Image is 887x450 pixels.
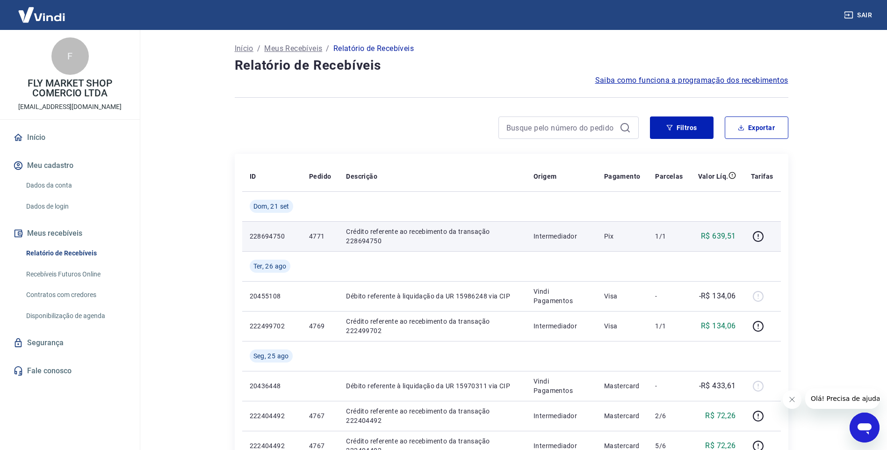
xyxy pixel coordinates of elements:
input: Busque pelo número do pedido [506,121,616,135]
p: Mastercard [604,411,641,421]
p: FLY MARKET SHOP COMERCIO LTDA [7,79,132,98]
p: 4771 [309,232,331,241]
p: Origem [534,172,556,181]
p: R$ 134,06 [701,320,736,332]
iframe: Mensagem da empresa [805,388,880,409]
p: Débito referente à liquidação da UR 15970311 via CIP [346,381,519,391]
p: Intermediador [534,321,589,331]
a: Recebíveis Futuros Online [22,265,129,284]
button: Sair [842,7,876,24]
p: Intermediador [534,411,589,421]
p: Visa [604,291,641,301]
h4: Relatório de Recebíveis [235,56,788,75]
a: Segurança [11,333,129,353]
p: Relatório de Recebíveis [333,43,414,54]
p: Débito referente à liquidação da UR 15986248 via CIP [346,291,519,301]
span: Olá! Precisa de ajuda? [6,7,79,14]
p: 4767 [309,411,331,421]
p: / [257,43,260,54]
a: Meus Recebíveis [264,43,322,54]
div: F [51,37,89,75]
p: 1/1 [655,321,683,331]
p: Valor Líq. [698,172,728,181]
p: -R$ 134,06 [699,290,736,302]
a: Dados da conta [22,176,129,195]
a: Início [11,127,129,148]
button: Meu cadastro [11,155,129,176]
p: - [655,381,683,391]
p: 20455108 [250,291,294,301]
p: Vindi Pagamentos [534,377,589,395]
p: 2/6 [655,411,683,421]
p: R$ 639,51 [701,231,736,242]
img: Vindi [11,0,72,29]
p: R$ 72,26 [705,410,736,421]
p: Mastercard [604,381,641,391]
p: 228694750 [250,232,294,241]
span: Seg, 25 ago [253,351,289,361]
p: Parcelas [655,172,683,181]
p: ID [250,172,256,181]
button: Meus recebíveis [11,223,129,244]
p: 222404492 [250,411,294,421]
p: 222499702 [250,321,294,331]
p: Descrição [346,172,377,181]
span: Ter, 26 ago [253,261,287,271]
a: Início [235,43,253,54]
p: Visa [604,321,641,331]
p: Crédito referente ao recebimento da transação 228694750 [346,227,519,246]
a: Fale conosco [11,361,129,381]
p: Pix [604,232,641,241]
iframe: Botão para abrir a janela de mensagens [850,413,880,443]
p: Pagamento [604,172,641,181]
a: Dados de login [22,197,129,216]
span: Dom, 21 set [253,202,289,211]
button: Filtros [650,116,714,139]
p: Pedido [309,172,331,181]
button: Exportar [725,116,788,139]
p: 4769 [309,321,331,331]
p: Tarifas [751,172,773,181]
a: Contratos com credores [22,285,129,305]
a: Relatório de Recebíveis [22,244,129,263]
p: Vindi Pagamentos [534,287,589,305]
iframe: Fechar mensagem [783,390,801,409]
p: [EMAIL_ADDRESS][DOMAIN_NAME] [18,102,122,112]
p: -R$ 433,61 [699,380,736,392]
p: Intermediador [534,232,589,241]
a: Saiba como funciona a programação dos recebimentos [595,75,788,86]
p: - [655,291,683,301]
p: 1/1 [655,232,683,241]
p: Crédito referente ao recebimento da transação 222499702 [346,317,519,335]
p: Crédito referente ao recebimento da transação 222404492 [346,406,519,425]
p: / [326,43,329,54]
p: 20436448 [250,381,294,391]
a: Disponibilização de agenda [22,306,129,326]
